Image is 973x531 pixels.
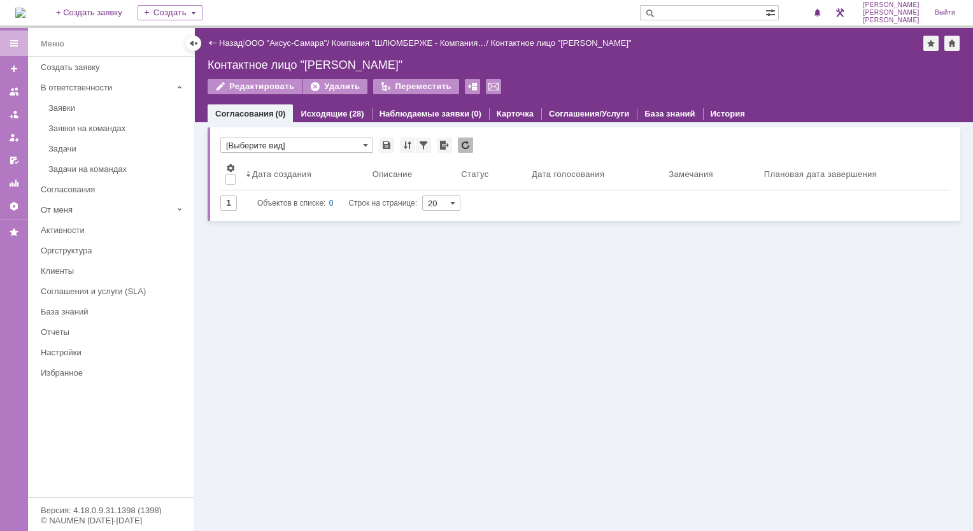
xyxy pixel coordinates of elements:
[41,83,172,92] div: В ответственности
[43,98,191,118] a: Заявки
[669,169,713,179] div: Замечания
[863,17,920,24] span: [PERSON_NAME]
[208,59,960,71] div: Контактное лицо "[PERSON_NAME]"
[527,158,664,190] th: Дата голосования
[329,195,334,211] div: 0
[257,199,325,208] span: Объектов в списке:
[373,169,413,179] div: Описание
[764,169,877,179] div: Плановая дата завершения
[863,9,920,17] span: [PERSON_NAME]
[4,104,24,125] a: Заявки в моей ответственности
[765,6,778,18] span: Расширенный поиск
[301,109,347,118] a: Исходящие
[219,38,243,48] a: Назад
[4,173,24,194] a: Отчеты
[257,195,417,211] i: Строк на странице:
[497,109,534,118] a: Карточка
[465,79,480,94] div: Поместить в архив
[243,38,245,47] div: |
[41,287,186,296] div: Соглашения и услуги (SLA)
[15,8,25,18] img: logo
[41,307,186,316] div: База знаний
[36,322,191,342] a: Отчеты
[41,368,172,378] div: Избранное
[944,36,960,51] div: Сделать домашней страницей
[43,159,191,179] a: Задачи на командах
[48,164,186,174] div: Задачи на командах
[36,57,191,77] a: Создать заявку
[41,327,186,337] div: Отчеты
[41,348,186,357] div: Настройки
[923,36,939,51] div: Добавить в избранное
[456,158,527,190] th: Статус
[215,109,274,118] a: Согласования
[36,180,191,199] a: Согласования
[332,38,487,48] a: Компания "ШЛЮМБЕРЖЕ - Компания…
[644,109,695,118] a: База знаний
[4,81,24,102] a: Заявки на командах
[4,196,24,216] a: Настройки
[48,103,186,113] div: Заявки
[245,38,327,48] a: ООО "Аксус-Самара"
[490,38,631,48] div: Контактное лицо "[PERSON_NAME]"
[36,220,191,240] a: Активности
[36,261,191,281] a: Клиенты
[225,163,236,173] span: Настройки
[41,246,186,255] div: Оргструктура
[532,169,604,179] div: Дата голосования
[461,169,488,179] div: Статус
[138,5,202,20] div: Создать
[36,281,191,301] a: Соглашения и услуги (SLA)
[48,124,186,133] div: Заявки на командах
[41,62,186,72] div: Создать заявку
[36,241,191,260] a: Оргструктура
[416,138,431,153] div: Фильтрация...
[380,109,469,118] a: Наблюдаемые заявки
[350,109,364,118] div: (28)
[437,138,452,153] div: Экспорт списка
[276,109,286,118] div: (0)
[241,158,367,190] th: Дата создания
[379,138,394,153] div: Сохранить вид
[486,79,501,94] div: Сгенерировать пароль и отправить контактному лицу на e-mail
[252,169,311,179] div: Дата создания
[245,38,332,48] div: /
[41,185,186,194] div: Согласования
[711,109,745,118] a: История
[15,8,25,18] a: Перейти на домашнюю страницу
[41,516,181,525] div: © NAUMEN [DATE]-[DATE]
[41,506,181,514] div: Версия: 4.18.0.9.31.1398 (1398)
[186,36,201,51] div: Скрыть меню
[43,118,191,138] a: Заявки на командах
[41,266,186,276] div: Клиенты
[4,127,24,148] a: Мои заявки
[832,5,848,20] a: Перейти в интерфейс администратора
[43,139,191,159] a: Задачи
[458,138,473,153] div: Обновлять список
[4,150,24,171] a: Мои согласования
[471,109,481,118] div: (0)
[400,138,415,153] div: Сортировка...
[41,36,64,52] div: Меню
[549,109,629,118] a: Соглашения/Услуги
[41,225,186,235] div: Активности
[4,59,24,79] a: Создать заявку
[863,1,920,9] span: [PERSON_NAME]
[48,144,186,153] div: Задачи
[41,205,172,215] div: От меня
[36,343,191,362] a: Настройки
[36,302,191,322] a: База знаний
[332,38,491,48] div: /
